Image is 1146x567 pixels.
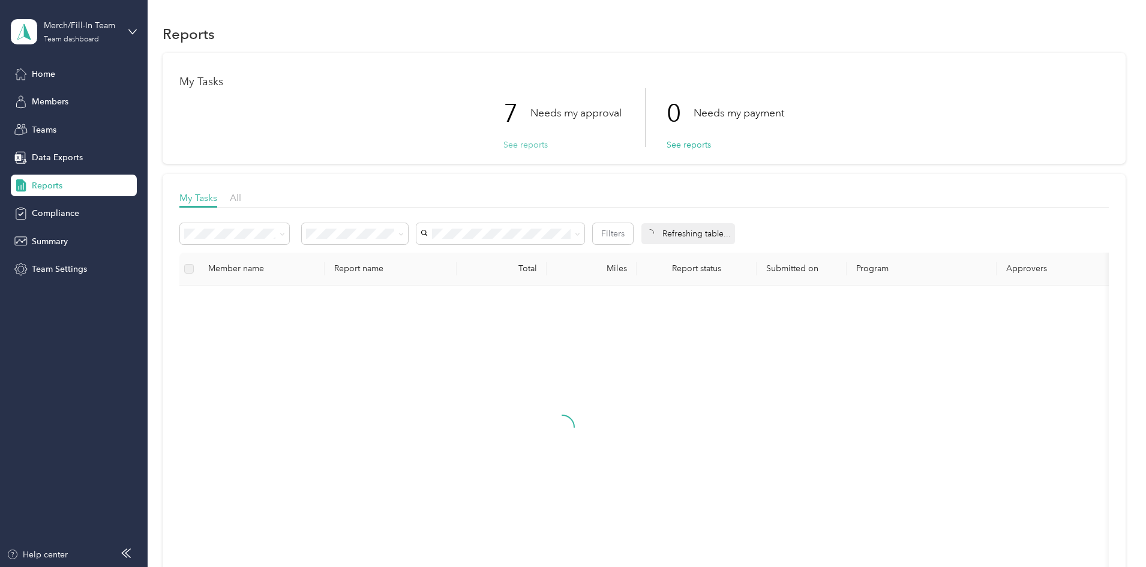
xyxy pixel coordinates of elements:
[32,68,55,80] span: Home
[163,28,215,40] h1: Reports
[646,263,747,274] span: Report status
[179,192,217,203] span: My Tasks
[530,106,622,121] p: Needs my approval
[667,139,711,151] button: See reports
[32,95,68,108] span: Members
[208,263,315,274] div: Member name
[1079,500,1146,567] iframe: Everlance-gr Chat Button Frame
[32,263,87,275] span: Team Settings
[847,253,997,286] th: Program
[466,263,537,274] div: Total
[32,151,83,164] span: Data Exports
[199,253,325,286] th: Member name
[667,88,694,139] p: 0
[32,179,62,192] span: Reports
[7,548,68,561] button: Help center
[32,207,79,220] span: Compliance
[694,106,784,121] p: Needs my payment
[503,88,530,139] p: 7
[757,253,847,286] th: Submitted on
[44,36,99,43] div: Team dashboard
[997,253,1117,286] th: Approvers
[556,263,627,274] div: Miles
[32,235,68,248] span: Summary
[179,76,1109,88] h1: My Tasks
[325,253,457,286] th: Report name
[641,223,735,244] div: Refreshing table...
[593,223,633,244] button: Filters
[44,19,119,32] div: Merch/Fill-In Team
[230,192,241,203] span: All
[32,124,56,136] span: Teams
[503,139,548,151] button: See reports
